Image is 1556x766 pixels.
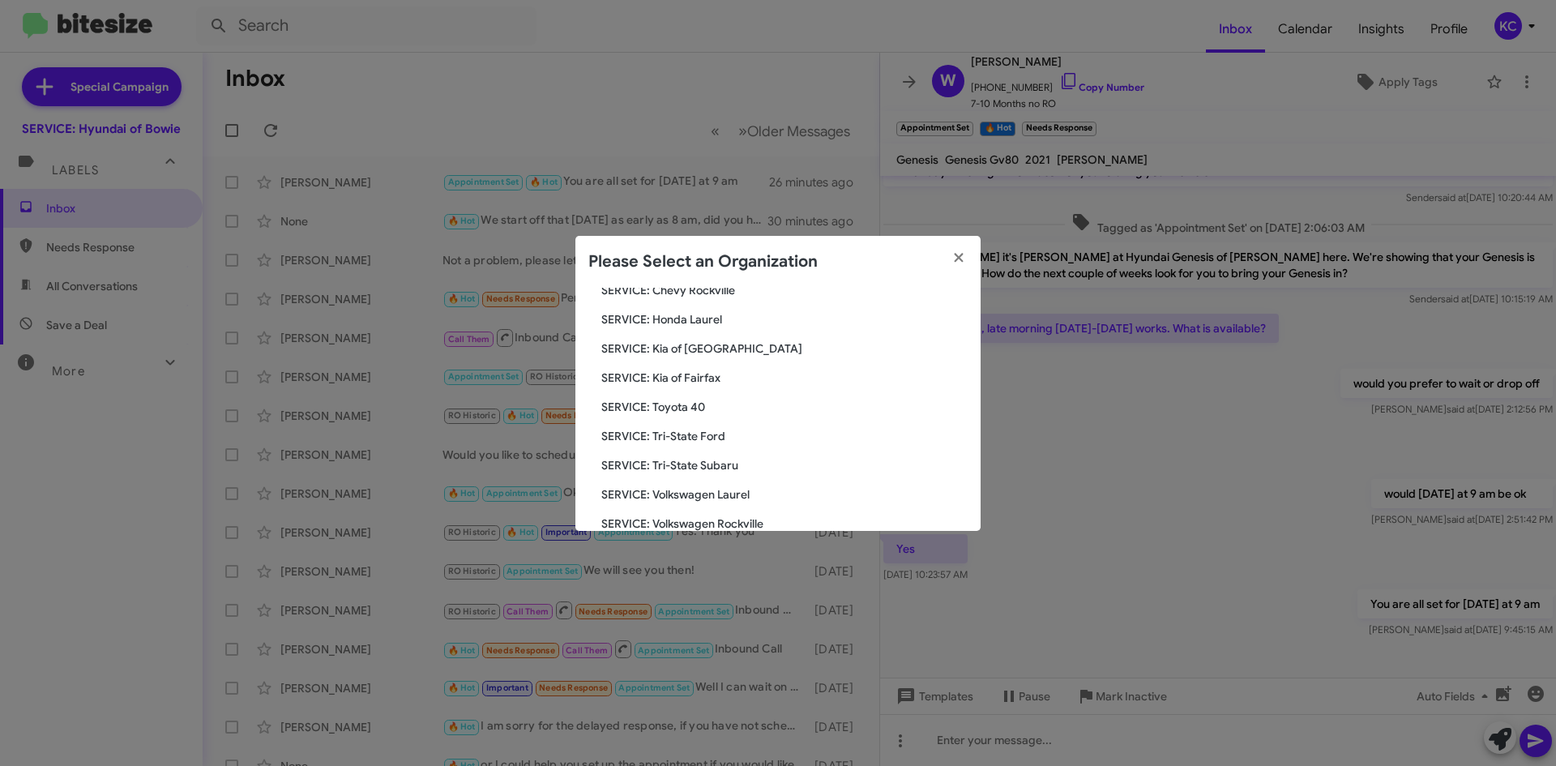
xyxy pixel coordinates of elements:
span: SERVICE: Volkswagen Laurel [601,486,968,503]
h2: Please Select an Organization [588,249,818,275]
span: SERVICE: Tri-State Subaru [601,457,968,473]
span: SERVICE: Honda Laurel [601,311,968,327]
span: SERVICE: Tri-State Ford [601,428,968,444]
span: SERVICE: Volkswagen Rockville [601,516,968,532]
span: SERVICE: Kia of Fairfax [601,370,968,386]
span: SERVICE: Toyota 40 [601,399,968,415]
span: SERVICE: Kia of [GEOGRAPHIC_DATA] [601,340,968,357]
span: SERVICE: Chevy Rockville [601,282,968,298]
